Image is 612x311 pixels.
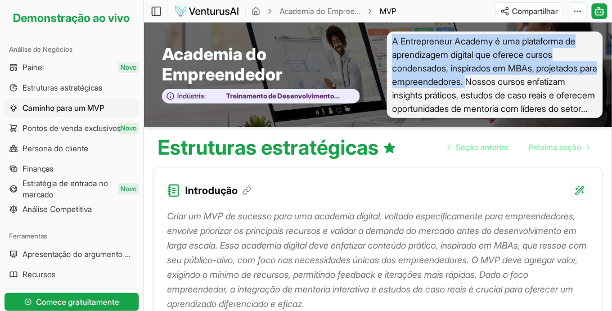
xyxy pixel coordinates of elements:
font: Recursos [22,269,56,279]
font: Finanças [22,164,53,173]
nav: paginação [439,136,598,159]
a: Pontos de venda exclusivosNovo [4,119,139,137]
font: Apresentação do argumento de venda [22,249,157,259]
font: Análise Competitiva [22,204,92,214]
font: Criar um MVP de sucesso para uma academia digital, voltado especificamente para empreendedores, e... [167,210,587,309]
button: Comece gratuitamente [4,293,139,311]
font: Indústria: [177,92,206,100]
a: Estruturas estratégicas [4,79,139,97]
a: Caminho para um MVP [4,99,139,117]
font: Próxima seção [529,142,582,152]
font: Seção anterior [456,142,508,152]
font: Estruturas estratégicas [157,135,379,160]
font: Painel [22,62,44,72]
img: logotipo [174,4,240,18]
font: Pontos de venda exclusivos [22,123,121,133]
font: Novo [120,63,137,71]
a: Persona do cliente [4,139,139,157]
font: Introdução [185,184,238,196]
button: Compartilhar [496,2,564,20]
font: Academia do Empreendedor [280,6,380,16]
font: Comece gratuitamente [37,297,120,307]
a: Ir para a próxima página [520,136,598,159]
a: Academia do Empreendedor [280,6,361,17]
font: Novo [120,124,137,132]
button: Indústria:Treinamento de Desenvolvimento Profissional e Gerencial [162,89,360,104]
font: Ferramentas [9,232,47,240]
font: Academia do Empreendedor [162,44,282,84]
font: Persona do cliente [22,143,88,153]
font: Treinamento de Desenvolvimento Profissional e Gerencial [227,92,340,109]
font: Caminho para um MVP [22,103,105,112]
font: Novo [120,184,137,193]
span: MVP [380,6,397,17]
nav: migalha de pão [251,6,397,17]
a: Estratégia de entrada no mercadoNovo [4,180,139,198]
a: Análise Competitiva [4,200,139,218]
font: A Entrepreneur Academy é uma plataforma de aprendizagem digital que oferece cursos condensados, i... [392,35,597,128]
a: Finanças [4,160,139,178]
font: Análise de Negócios [9,45,73,53]
a: Ir para a página anterior [439,136,517,159]
a: Recursos [4,265,139,283]
font: Estruturas estratégicas [22,83,102,92]
a: Apresentação do argumento de venda [4,245,139,263]
a: PainelNovo [4,58,139,76]
font: Compartilhar [512,6,559,16]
